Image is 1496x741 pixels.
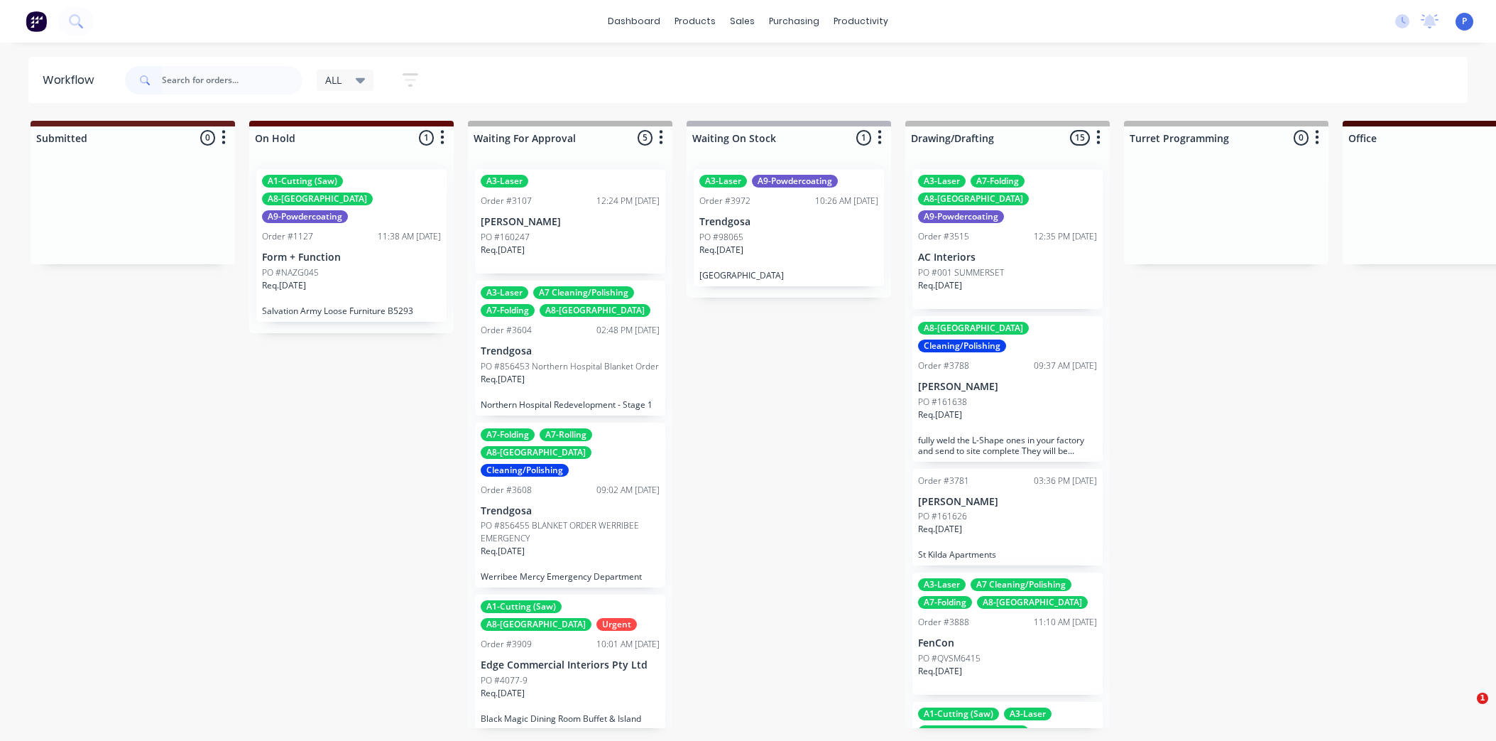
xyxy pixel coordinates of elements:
[481,519,660,545] p: PO #856455 BLANKET ORDER WERRIBEE EMERGENCY
[918,549,1097,560] p: St Kilda Apartments
[918,322,1029,335] div: A8-[GEOGRAPHIC_DATA]
[481,345,660,357] p: Trendgosa
[918,665,962,678] p: Req. [DATE]
[596,618,637,631] div: Urgent
[699,216,878,228] p: Trendgosa
[481,175,528,188] div: A3-Laser
[1034,475,1097,487] div: 03:36 PM [DATE]
[481,360,659,373] p: PO #856453 Northern Hospital Blanket Order
[971,578,1071,591] div: A7 Cleaning/Polishing
[699,175,747,188] div: A3-Laser
[918,230,969,243] div: Order #3515
[1448,693,1482,727] iframe: Intercom live chat
[694,169,884,286] div: A3-LaserA9-PowdercoatingOrder #397210:26 AM [DATE]TrendgosaPO #98065Req.[DATE][GEOGRAPHIC_DATA]
[43,72,101,89] div: Workflow
[723,11,762,32] div: sales
[481,600,562,613] div: A1-Cutting (Saw)
[971,175,1025,188] div: A7-Folding
[262,175,343,188] div: A1-Cutting (Saw)
[699,195,750,207] div: Order #3972
[667,11,723,32] div: products
[481,446,591,459] div: A8-[GEOGRAPHIC_DATA]
[977,596,1088,609] div: A8-[GEOGRAPHIC_DATA]
[918,210,1004,223] div: A9-Powdercoating
[262,266,319,279] p: PO #NAZG045
[1462,15,1467,28] span: P
[481,659,660,671] p: Edge Commercial Interiors Pty Ltd
[918,409,962,421] p: Req. [DATE]
[601,11,667,32] a: dashboard
[481,638,532,651] div: Order #3909
[699,270,878,281] p: [GEOGRAPHIC_DATA]
[481,286,528,299] div: A3-Laser
[918,496,1097,508] p: [PERSON_NAME]
[699,231,743,244] p: PO #98065
[912,316,1103,462] div: A8-[GEOGRAPHIC_DATA]Cleaning/PolishingOrder #378809:37 AM [DATE][PERSON_NAME]PO #161638Req.[DATE]...
[918,396,967,409] p: PO #161638
[481,484,532,497] div: Order #3608
[540,304,650,317] div: A8-[GEOGRAPHIC_DATA]
[596,484,660,497] div: 09:02 AM [DATE]
[481,428,535,441] div: A7-Folding
[378,230,441,243] div: 11:38 AM [DATE]
[481,687,525,700] p: Req. [DATE]
[918,435,1097,456] p: fully weld the L-Shape ones in your factory and send to site complete They will be craned up as 1...
[596,195,660,207] div: 12:24 PM [DATE]
[752,175,838,188] div: A9-Powdercoating
[481,545,525,558] p: Req. [DATE]
[918,266,1004,279] p: PO #001 SUMMERSET
[262,279,306,292] p: Req. [DATE]
[481,304,535,317] div: A7-Folding
[262,210,348,223] div: A9-Powdercoating
[481,505,660,517] p: Trendgosa
[918,193,1029,205] div: A8-[GEOGRAPHIC_DATA]
[918,340,1006,352] div: Cleaning/Polishing
[1034,359,1097,372] div: 09:37 AM [DATE]
[162,66,302,94] input: Search for orders...
[918,279,962,292] p: Req. [DATE]
[262,193,373,205] div: A8-[GEOGRAPHIC_DATA]
[918,616,969,629] div: Order #3888
[475,281,665,416] div: A3-LaserA7 Cleaning/PolishingA7-FoldingA8-[GEOGRAPHIC_DATA]Order #360402:48 PM [DATE]TrendgosaPO ...
[815,195,878,207] div: 10:26 AM [DATE]
[912,573,1103,695] div: A3-LaserA7 Cleaning/PolishingA7-FoldingA8-[GEOGRAPHIC_DATA]Order #388811:10 AM [DATE]FenConPO #QV...
[918,175,966,188] div: A3-Laser
[596,638,660,651] div: 10:01 AM [DATE]
[481,618,591,631] div: A8-[GEOGRAPHIC_DATA]
[481,324,532,337] div: Order #3604
[481,571,660,582] p: Werribee Mercy Emergency Department
[481,674,528,687] p: PO #4077-9
[918,708,999,720] div: A1-Cutting (Saw)
[918,251,1097,264] p: AC Interiors
[481,216,660,228] p: [PERSON_NAME]
[918,652,981,665] p: PO #QVSM6415
[1477,693,1488,704] span: 1
[475,423,665,588] div: A7-FoldingA7-RollingA8-[GEOGRAPHIC_DATA]Cleaning/PolishingOrder #360809:02 AM [DATE]TrendgosaPO #...
[699,244,743,256] p: Req. [DATE]
[262,251,441,264] p: Form + Function
[481,464,569,477] div: Cleaning/Polishing
[26,11,47,32] img: Factory
[918,381,1097,393] p: [PERSON_NAME]
[475,595,665,730] div: A1-Cutting (Saw)A8-[GEOGRAPHIC_DATA]UrgentOrder #390910:01 AM [DATE]Edge Commercial Interiors Pty...
[918,523,962,536] p: Req. [DATE]
[918,510,967,523] p: PO #161626
[325,72,342,87] span: ALL
[1034,616,1097,629] div: 11:10 AM [DATE]
[918,578,966,591] div: A3-Laser
[596,324,660,337] div: 02:48 PM [DATE]
[912,469,1103,566] div: Order #378103:36 PM [DATE][PERSON_NAME]PO #161626Req.[DATE]St Kilda Apartments
[826,11,895,32] div: productivity
[481,231,530,244] p: PO #160247
[762,11,826,32] div: purchasing
[912,169,1103,309] div: A3-LaserA7-FoldingA8-[GEOGRAPHIC_DATA]A9-PowdercoatingOrder #351512:35 PM [DATE]AC InteriorsPO #0...
[540,428,592,441] div: A7-Rolling
[918,475,969,487] div: Order #3781
[1004,708,1052,720] div: A3-Laser
[481,713,660,724] p: Black Magic Dining Room Buffet & Island
[481,399,660,410] p: Northern Hospital Redevelopment - Stage 1
[918,596,972,609] div: A7-Folding
[481,373,525,386] p: Req. [DATE]
[256,169,447,322] div: A1-Cutting (Saw)A8-[GEOGRAPHIC_DATA]A9-PowdercoatingOrder #112711:38 AM [DATE]Form + FunctionPO #...
[481,244,525,256] p: Req. [DATE]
